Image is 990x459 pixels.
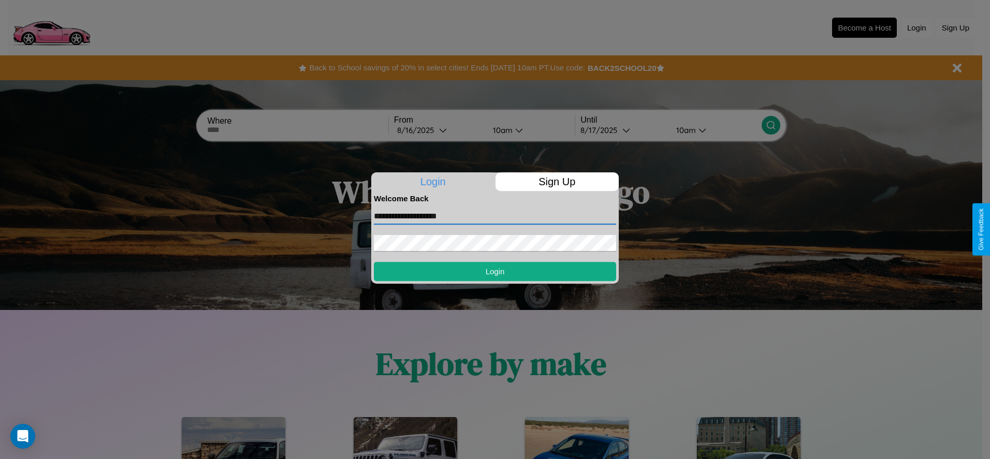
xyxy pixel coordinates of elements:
[496,172,619,191] p: Sign Up
[978,209,985,250] div: Give Feedback
[371,172,495,191] p: Login
[10,424,35,449] div: Open Intercom Messenger
[374,194,616,203] h4: Welcome Back
[374,262,616,281] button: Login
